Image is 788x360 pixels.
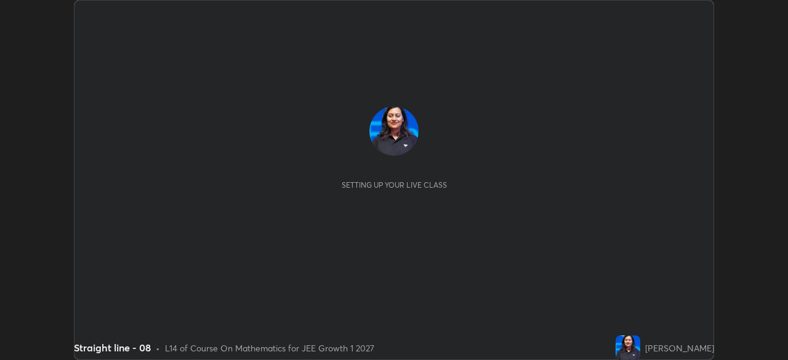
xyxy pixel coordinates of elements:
div: Straight line - 08 [74,340,151,355]
div: [PERSON_NAME] [645,342,714,354]
div: L14 of Course On Mathematics for JEE Growth 1 2027 [165,342,374,354]
img: 4b638fcb64b94195b819c4963410e12e.jpg [369,106,419,156]
img: 4b638fcb64b94195b819c4963410e12e.jpg [616,335,640,360]
div: Setting up your live class [342,180,447,190]
div: • [156,342,160,354]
